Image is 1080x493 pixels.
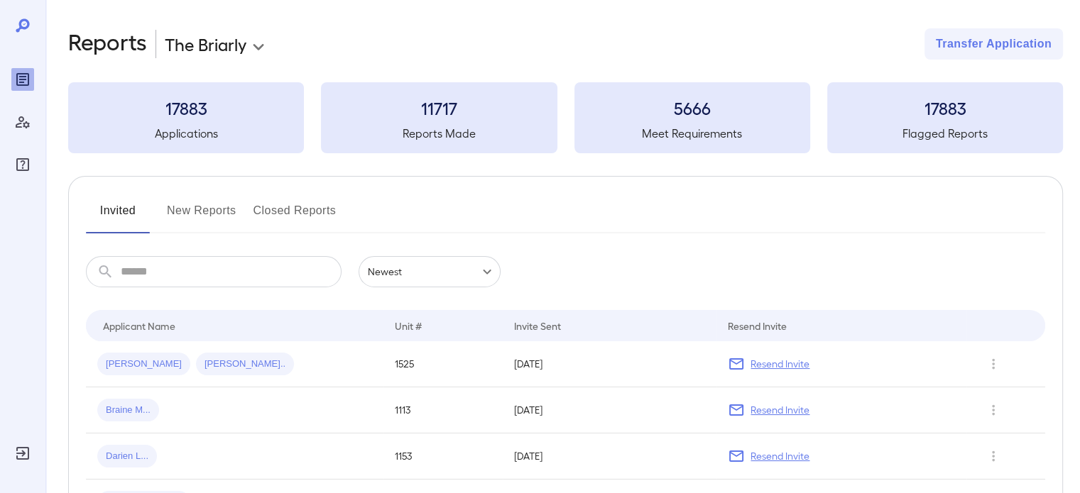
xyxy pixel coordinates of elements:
button: Invited [86,199,150,233]
div: Applicant Name [103,317,175,334]
h5: Reports Made [321,125,557,142]
button: Row Actions [982,399,1005,421]
button: Transfer Application [924,28,1063,60]
h5: Applications [68,125,304,142]
td: [DATE] [503,387,717,433]
h3: 5666 [574,96,810,119]
button: Row Actions [982,445,1005,467]
td: [DATE] [503,433,717,480]
td: [DATE] [503,341,717,387]
h3: 11717 [321,96,557,119]
p: Resend Invite [751,357,809,371]
p: Resend Invite [751,449,809,463]
span: Darien L... [97,450,157,463]
div: Invite Sent [514,317,561,334]
div: FAQ [11,153,34,176]
div: Manage Users [11,111,34,133]
h2: Reports [68,28,147,60]
div: Log Out [11,442,34,465]
span: [PERSON_NAME] [97,358,190,371]
h3: 17883 [68,96,304,119]
p: The Briarly [165,33,246,55]
span: Braine M... [97,404,159,417]
button: Row Actions [982,353,1005,375]
td: 1525 [383,341,503,387]
h5: Meet Requirements [574,125,810,142]
div: Reports [11,68,34,91]
div: Unit # [395,317,422,334]
td: 1153 [383,433,503,480]
div: Resend Invite [728,317,787,334]
button: Closed Reports [253,199,337,233]
button: New Reports [167,199,236,233]
span: [PERSON_NAME].. [196,358,294,371]
h5: Flagged Reports [827,125,1063,142]
h3: 17883 [827,96,1063,119]
p: Resend Invite [751,403,809,417]
td: 1113 [383,387,503,433]
summary: 17883Applications11717Reports Made5666Meet Requirements17883Flagged Reports [68,82,1063,153]
div: Newest [359,256,501,287]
